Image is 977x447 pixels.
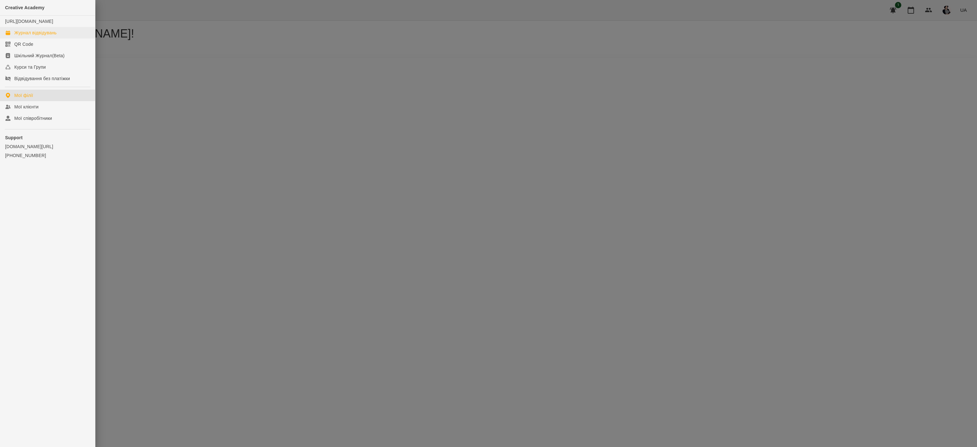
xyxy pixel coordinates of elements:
[5,152,90,159] a: [PHONE_NUMBER]
[14,75,70,82] div: Відвідування без платіжки
[14,41,33,47] div: QR Code
[14,104,38,110] div: Мої клієнти
[14,52,65,59] div: Шкільний Журнал(Beta)
[14,92,33,99] div: Мої філії
[5,19,53,24] a: [URL][DOMAIN_NAME]
[14,64,46,70] div: Курси та Групи
[5,134,90,141] p: Support
[5,5,45,10] span: Creative Academy
[14,30,57,36] div: Журнал відвідувань
[5,143,90,150] a: [DOMAIN_NAME][URL]
[14,115,52,121] div: Мої співробітники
